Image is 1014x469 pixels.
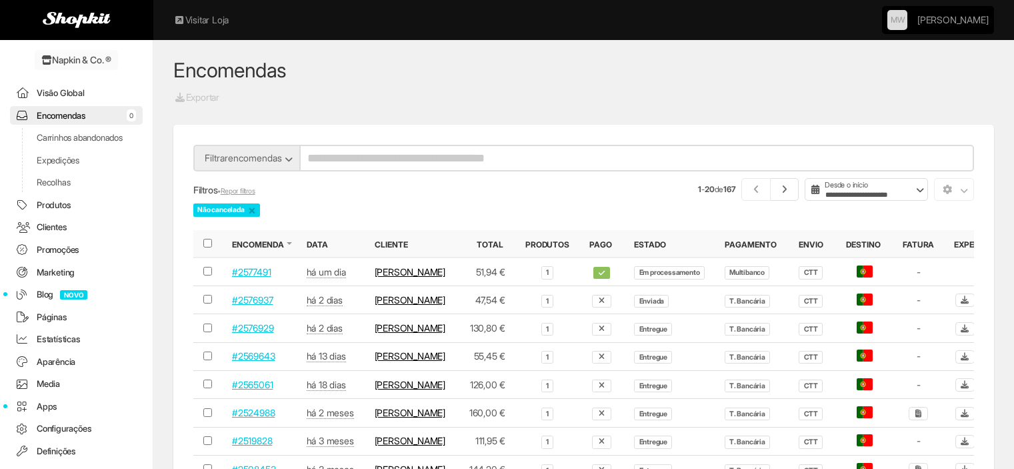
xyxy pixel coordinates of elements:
span: Entregue [634,408,672,420]
span: CTT [799,266,823,279]
a: Produtos [10,195,143,215]
span: 0 [127,109,136,121]
span: 1 [541,351,553,364]
a: Aparência [10,352,143,372]
strong: 1 [698,184,701,194]
button: Destino [846,239,883,250]
span: CTT [799,295,823,308]
a: Carrinhos abandonados [10,128,143,147]
span: Não cancelada [193,203,260,217]
a: [PERSON_NAME] [375,435,445,446]
span: T. Bancária [725,380,770,392]
span: Portugal - Continental [857,266,873,278]
span: CTT [799,408,823,420]
span: Portugal - Continental [857,294,873,306]
td: - [893,258,944,286]
td: - [893,427,944,455]
span: Portugal - Continental [857,350,873,362]
span: Entregue [634,323,672,336]
button: Pago [589,239,615,250]
span: Entregue [634,380,672,392]
span: NOVO [60,290,87,300]
td: 126,00 € [457,371,515,399]
td: - [893,286,944,314]
a: Clientes [10,217,143,237]
a: #2576937 [232,294,273,306]
a: × [248,204,256,216]
span: 22 set 2025 às 16:58 [593,267,611,278]
abbr: 14 jul 2025 às 14:57 [307,407,354,419]
span: 1 [541,380,553,392]
a: Visão Global [10,83,143,103]
span: T. Bancária [725,436,770,448]
button: Total [477,239,506,250]
span: CTT [799,323,823,336]
td: - [893,314,944,342]
td: 47,54 € [457,286,515,314]
a: [PERSON_NAME] [917,7,988,33]
a: Napkin & Co. ® [35,50,118,70]
th: Fatura [893,230,944,258]
td: 130,80 € [457,314,515,342]
a: Marketing [10,263,143,282]
a: #2576929 [232,322,273,334]
td: 55,45 € [457,342,515,370]
a: Estatísticas [10,330,143,349]
span: T. Bancária [725,323,770,336]
span: 1 [541,266,553,279]
button: Filtrarencomendas [193,145,300,171]
a: Repor filtros [221,187,255,195]
a: Expedições [10,151,143,170]
span: 1 [541,436,553,448]
strong: 20 [705,184,715,194]
abbr: 7 jul 2025 às 19:33 [307,435,354,447]
a: #2524988 [232,407,275,418]
a: Configurações [10,419,143,438]
span: encomendas [228,152,282,163]
span: T. Bancária [725,351,770,364]
h5: Filtros [193,185,574,195]
a: Media [10,374,143,394]
a: #2577491 [232,266,271,278]
a: [PERSON_NAME] [375,266,445,278]
span: Portugal - Continental [857,406,873,418]
td: - [944,258,1008,286]
a: Promoções [10,240,143,260]
span: CTT [799,436,823,448]
a: [PERSON_NAME] [375,350,445,362]
span: Entregue [634,351,672,364]
a: Encomendas [173,58,287,82]
small: • [217,187,255,195]
a: MW [887,10,907,30]
td: - [893,342,944,370]
span: T. Bancária [725,408,770,420]
a: [PERSON_NAME] [375,322,445,334]
span: 1 [541,323,553,336]
span: T. Bancária [725,295,770,308]
a: Definições [10,442,143,461]
a: Próximo [771,178,799,201]
abbr: 22 set 2025 às 13:54 [307,266,346,278]
a: Visitar Loja [173,13,229,27]
abbr: 5 set 2025 às 10:49 [307,379,346,391]
a: #2519828 [232,435,272,446]
small: - de [698,183,735,195]
a: [PERSON_NAME] [375,294,445,306]
button: Envio [799,239,826,250]
span: Portugal - Continental [857,378,873,390]
a: Encomendas0 [10,106,143,125]
span: Em processamento [634,266,704,279]
span: Multibanco [725,266,770,279]
span: 1 [541,295,553,308]
a: Apps [10,397,143,416]
a: BlogNOVO [10,285,143,304]
a: [PERSON_NAME] [375,379,445,390]
span: Portugal - Continental [857,434,873,446]
span: 1 [541,408,553,420]
button: Cliente [375,239,411,250]
a: Páginas [10,308,143,327]
img: Shopkit [43,12,111,28]
abbr: 10 set 2025 às 20:18 [307,350,346,362]
abbr: 21 set 2025 às 16:58 [307,294,343,306]
td: 111,95 € [457,427,515,455]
